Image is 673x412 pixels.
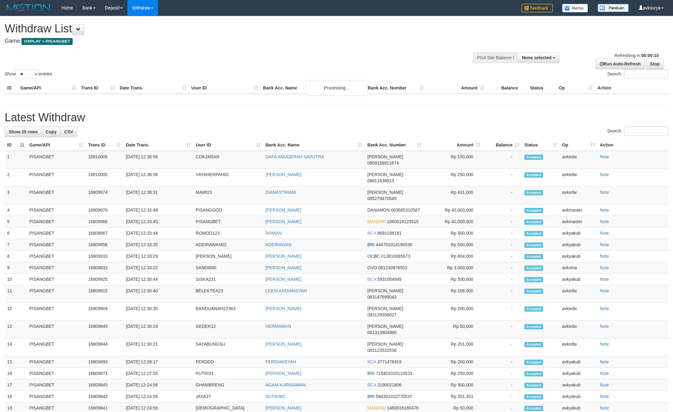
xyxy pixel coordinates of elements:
[123,262,193,274] td: [DATE] 12:33:22
[424,379,483,391] td: Rp 500,000
[524,394,543,400] span: Accepted
[265,306,301,311] a: [PERSON_NAME]
[600,371,609,376] a: Note
[378,265,407,270] span: Copy 081230976502 to clipboard
[27,228,86,239] td: PISANGBET
[483,262,522,274] td: -
[367,306,403,311] span: [PERSON_NAME]
[524,383,543,388] span: Accepted
[600,242,609,247] a: Note
[79,82,117,94] th: Trans ID
[27,239,86,251] td: PISANGBET
[86,228,123,239] td: 16809967
[483,239,522,251] td: -
[27,204,86,216] td: PISANGBET
[305,80,368,96] div: Processing...
[193,151,263,169] td: COKJARAN
[265,154,324,159] a: DAFA ANUGERAH SAPUTRA
[123,239,193,251] td: [DATE] 12:33:35
[424,169,483,187] td: Rp 250,000
[424,368,483,379] td: Rp 250,000
[123,139,193,151] th: Date Trans.: activate to sort column ascending
[560,216,597,228] td: avkmaster
[624,127,668,136] input: Search:
[367,196,396,201] span: Copy 085279470545 to clipboard
[27,303,86,321] td: PISANGBET
[86,274,123,285] td: 16809925
[27,151,86,169] td: PISANGBET
[5,262,27,274] td: 9
[27,274,86,285] td: PISANGBET
[5,22,442,35] h1: Withdraw List
[367,277,376,282] span: BCA
[600,359,609,364] a: Note
[560,368,597,379] td: avkyakub
[21,38,73,45] span: OXPLAY > PISANGBET
[265,231,282,236] a: ROMAN
[483,274,522,285] td: -
[424,139,483,151] th: Amount: activate to sort column ascending
[595,82,668,94] th: Action
[524,277,543,282] span: Accepted
[27,391,86,402] td: PISANGBET
[596,59,645,69] a: Run Auto-Refresh
[483,356,522,368] td: -
[5,3,52,12] img: MOTION_logo.png
[123,151,193,169] td: [DATE] 12:36:58
[193,285,263,303] td: BELEKTEA23
[5,38,442,44] h4: Game:
[27,251,86,262] td: PISANGBET
[123,251,193,262] td: [DATE] 12:33:29
[5,187,27,204] td: 3
[5,228,27,239] td: 6
[123,391,193,402] td: [DATE] 12:24:56
[265,265,301,270] a: [PERSON_NAME]
[5,82,18,94] th: ID
[5,169,27,187] td: 2
[598,4,629,12] img: panduan.png
[518,52,559,63] button: None selected
[123,285,193,303] td: [DATE] 12:30:40
[560,169,597,187] td: avkedw
[424,285,483,303] td: Rp 106,000
[86,216,123,228] td: 16809966
[522,55,551,60] span: None selected
[600,306,609,311] a: Note
[367,312,396,317] span: Copy 083129306827 to clipboard
[367,219,386,224] span: MANDIRI
[376,371,412,376] span: Copy 716401010110533 to clipboard
[367,242,375,247] span: BRI
[560,204,597,216] td: avkmaster
[367,208,390,213] span: DANAMON
[193,187,263,204] td: MAMI23
[483,139,522,151] th: Balance: activate to sort column ascending
[600,405,609,410] a: Note
[265,324,291,329] a: HERMAWAN
[377,382,402,387] span: Copy 3190021806 to clipboard
[5,303,27,321] td: 12
[86,303,123,321] td: 16809904
[522,139,560,151] th: Status: activate to sort column ascending
[483,251,522,262] td: -
[614,53,659,58] span: Refreshing in:
[600,154,609,159] a: Note
[365,82,426,94] th: Bank Acc. Number
[377,277,402,282] span: Copy 5931054849 to clipboard
[424,303,483,321] td: Rp 200,000
[123,274,193,285] td: [DATE] 12:30:44
[367,330,396,335] span: Copy 081313904995 to clipboard
[524,371,543,376] span: Accepted
[64,129,73,134] span: CSV
[86,321,123,338] td: 16809849
[424,228,483,239] td: Rp 500,000
[189,82,260,94] th: User ID
[86,262,123,274] td: 16809832
[5,111,668,124] h1: Latest Withdraw
[265,242,292,247] a: ADEIRAWAN
[123,187,193,204] td: [DATE] 12:36:31
[367,348,396,353] span: Copy 083123532538 to clipboard
[483,228,522,239] td: -
[5,69,52,79] label: Show entries
[27,356,86,368] td: PISANGBET
[193,303,263,321] td: BANDIJANAH22363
